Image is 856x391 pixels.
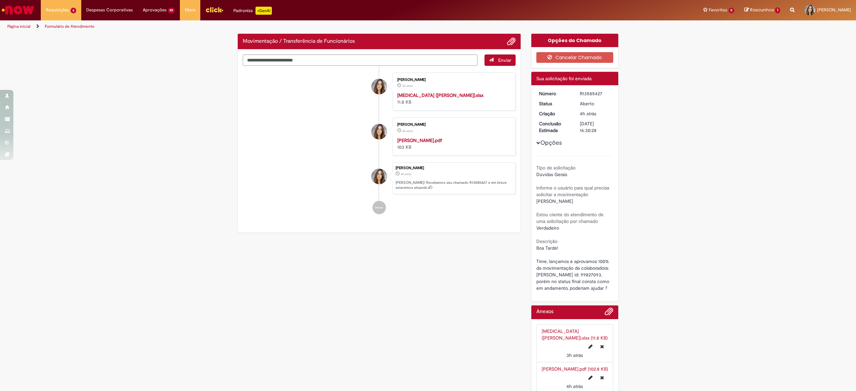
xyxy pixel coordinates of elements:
[507,37,516,46] button: Adicionar anexos
[534,120,575,134] dt: Conclusão Estimada
[566,383,583,389] span: 4h atrás
[1,3,35,17] img: ServiceNow
[45,24,94,29] a: Formulário de Atendimento
[397,137,509,150] div: 103 KB
[580,90,611,97] div: R13585427
[397,92,484,98] a: [MEDICAL_DATA] ([PERSON_NAME]).xlsx
[566,383,583,389] time: 01/10/2025 11:30:23
[401,172,411,176] time: 01/10/2025 11:30:24
[817,7,851,13] span: [PERSON_NAME]
[775,7,780,13] span: 1
[580,100,611,107] div: Aberto
[397,92,509,105] div: 11.8 KB
[5,20,566,33] ul: Trilhas de página
[605,307,613,319] button: Adicionar anexos
[729,8,735,13] span: 11
[397,123,509,127] div: [PERSON_NAME]
[536,225,559,231] span: Verdadeiro
[243,38,355,44] h2: Movimentação / Transferência de Funcionários Histórico de tíquete
[566,352,583,358] span: 3h atrás
[185,7,195,13] span: More
[542,328,608,341] a: [MEDICAL_DATA] ([PERSON_NAME]).xlsx (11.8 KB)
[580,110,611,117] div: 01/10/2025 11:30:24
[7,24,30,29] a: Página inicial
[371,169,387,184] div: Cynthia Martins De Melo Silva
[536,165,575,171] b: Tipo de solicitação
[536,198,573,204] span: [PERSON_NAME]
[396,166,512,170] div: [PERSON_NAME]
[596,372,608,383] button: Excluir Karina Santos Serra.pdf
[255,7,272,15] p: +GenAi
[402,129,413,133] time: 01/10/2025 11:30:23
[401,172,411,176] span: 4h atrás
[536,238,557,244] b: Descrição
[536,52,614,63] button: Cancelar Chamado
[86,7,133,13] span: Despesas Corporativas
[46,7,69,13] span: Requisições
[243,66,516,221] ul: Histórico de tíquete
[534,90,575,97] dt: Número
[580,111,596,117] span: 4h atrás
[536,212,604,224] b: Estou ciente do atendimento de uma solicitação por chamado
[536,171,567,177] span: Dúvidas Gerais
[71,8,76,13] span: 6
[243,54,477,66] textarea: Digite sua mensagem aqui...
[750,7,774,13] span: Rascunhos
[584,341,597,352] button: Editar nome de arquivo Change Job (Karina Serra).xlsx
[709,7,727,13] span: Favoritos
[243,162,516,194] li: Cynthia Martins De Melo Silva
[498,57,511,63] span: Enviar
[542,366,608,372] a: [PERSON_NAME].pdf (102.8 KB)
[402,84,413,88] span: 3h atrás
[371,79,387,94] div: Cynthia Martins De Melo Silva
[536,185,609,198] b: informe o usuário para qual precisa solicitar a movimentação
[168,8,175,13] span: 99
[580,111,596,117] time: 01/10/2025 11:30:24
[534,100,575,107] dt: Status
[580,120,611,134] div: [DATE] 16:30:28
[536,245,611,291] span: Boa Tarde! Time, lançamos e aprovamos 100% da movimentação da colaboradora: [PERSON_NAME] id: 998...
[744,7,780,13] a: Rascunhos
[485,54,516,66] button: Enviar
[596,341,608,352] button: Excluir Change Job (Karina Serra).xlsx
[536,309,553,315] h2: Anexos
[397,78,509,82] div: [PERSON_NAME]
[566,352,583,358] time: 01/10/2025 12:38:01
[536,76,592,82] span: Sua solicitação foi enviada
[584,372,597,383] button: Editar nome de arquivo Karina Santos Serra.pdf
[534,110,575,117] dt: Criação
[396,180,512,190] p: [PERSON_NAME]! Recebemos seu chamado R13585427 e em breve estaremos atuando.
[143,7,167,13] span: Aprovações
[531,34,619,47] div: Opções do Chamado
[402,129,413,133] span: 4h atrás
[402,84,413,88] time: 01/10/2025 12:38:01
[371,124,387,139] div: Cynthia Martins De Melo Silva
[233,7,272,15] div: Padroniza
[397,137,442,143] a: [PERSON_NAME].pdf
[205,5,223,15] img: click_logo_yellow_360x200.png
